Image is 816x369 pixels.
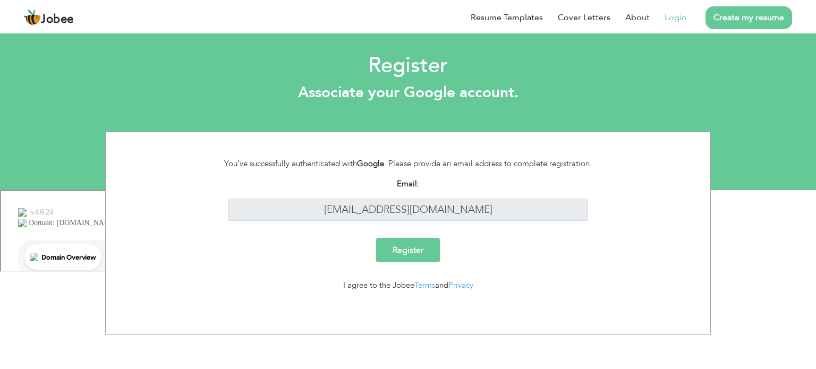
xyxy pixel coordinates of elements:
a: Create my resume [705,6,792,29]
a: Resume Templates [471,11,543,24]
img: tab_keywords_by_traffic_grey.svg [106,62,114,70]
img: jobee.io [24,9,41,26]
h2: Register [8,52,808,80]
div: Keywords by Traffic [117,63,179,70]
a: Cover Letters [558,11,610,24]
a: Login [665,11,686,24]
img: website_grey.svg [17,28,25,36]
a: Jobee [24,9,74,26]
div: I agree to the Jobee and [212,279,605,291]
div: You've successfully authenticated with . Please provide an email address to complete registration. [212,158,605,170]
div: Domain Overview [40,63,95,70]
div: v 4.0.24 [30,17,52,25]
img: tab_domain_overview_orange.svg [29,62,37,70]
input: Register [376,238,440,262]
a: About [625,11,650,24]
a: Terms [414,280,435,290]
span: Jobee [41,14,74,25]
div: Domain: [DOMAIN_NAME] [28,28,117,36]
strong: Email: [397,178,419,189]
h3: Associate your Google account. [8,84,808,102]
a: Privacy [448,280,473,290]
img: logo_orange.svg [17,17,25,25]
input: Enter your email address [228,199,589,221]
strong: Google [357,158,384,169]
